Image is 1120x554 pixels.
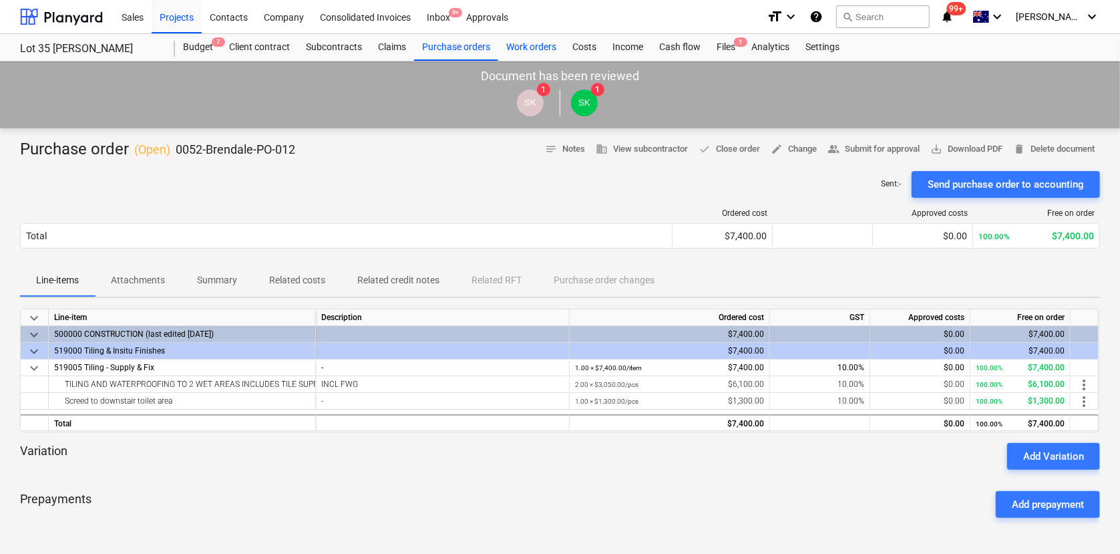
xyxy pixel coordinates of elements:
[20,42,159,56] div: Lot 35 [PERSON_NAME]
[770,393,870,410] div: 10.00%
[797,34,848,61] a: Settings
[976,343,1065,360] div: $7,400.00
[298,34,370,61] a: Subcontracts
[36,273,79,287] p: Line-items
[575,376,764,393] div: $6,100.00
[26,343,42,360] span: keyboard_arrow_down
[989,9,1005,25] i: keyboard_arrow_down
[822,139,925,160] button: Submit for approval
[590,139,693,160] button: View subcontractor
[878,209,968,218] div: Approved costs
[976,381,1002,388] small: 100.00%
[316,309,570,326] div: Description
[709,34,743,61] a: Files1
[20,491,91,518] p: Prepayments
[321,393,564,410] div: -
[604,34,651,61] a: Income
[26,360,42,376] span: keyboard_arrow_down
[693,139,765,160] button: Close order
[575,381,638,388] small: 2.00 × $3,050.00 / pcs
[876,360,964,376] div: $0.00
[976,420,1002,428] small: 100.00%
[876,393,964,410] div: $0.00
[498,34,564,61] a: Work orders
[1076,394,1092,410] span: more_vert
[976,393,1065,410] div: $1,300.00
[1023,448,1084,465] div: Add Variation
[49,309,316,326] div: Line-item
[940,9,954,25] i: notifications
[1013,142,1095,157] span: Delete document
[575,416,764,432] div: $7,400.00
[976,416,1065,432] div: $7,400.00
[976,326,1065,343] div: $7,400.00
[743,34,797,61] a: Analytics
[881,178,901,190] p: Sent : -
[1012,496,1084,513] div: Add prepayment
[878,231,967,241] div: $0.00
[770,376,870,393] div: 10.00%
[876,343,964,360] div: $0.00
[269,273,325,287] p: Related costs
[49,414,316,431] div: Total
[770,360,870,376] div: 10.00%
[699,143,711,155] span: done
[771,142,817,157] span: Change
[134,142,170,158] p: ( Open )
[570,309,770,326] div: Ordered cost
[978,231,1094,241] div: $7,400.00
[809,9,823,25] i: Knowledge base
[970,309,1071,326] div: Free on order
[651,34,709,61] a: Cash flow
[876,416,964,432] div: $0.00
[827,143,839,155] span: people_alt
[20,443,67,470] p: Variation
[876,326,964,343] div: $0.00
[575,364,642,372] small: 1.00 × $7,400.00 / item
[591,83,604,96] span: 1
[175,34,221,61] a: Budget7
[54,343,310,359] div: 519000 Tiling & Insitu Finishes
[976,364,1002,372] small: 100.00%
[928,176,1084,193] div: Send purchase order to accounting
[976,398,1002,405] small: 100.00%
[212,37,225,47] span: 7
[564,34,604,61] a: Costs
[449,8,462,17] span: 9+
[321,376,564,393] div: INCL FWG
[176,142,295,158] p: 0052-Brendale-PO-012
[925,139,1008,160] button: Download PDF
[575,343,764,360] div: $7,400.00
[827,142,920,157] span: Submit for approval
[767,9,783,25] i: format_size
[771,143,783,155] span: edit
[357,273,439,287] p: Related credit notes
[1016,11,1083,22] span: [PERSON_NAME]
[876,376,964,393] div: $0.00
[996,491,1100,518] button: Add prepayment
[221,34,298,61] a: Client contract
[54,393,310,409] div: Screed to downstair toilet area
[842,11,853,22] span: search
[481,68,639,84] p: Document has been reviewed
[978,209,1095,218] div: Free on order
[678,209,767,218] div: Ordered cost
[976,376,1065,393] div: $6,100.00
[540,139,590,160] button: Notes
[1008,139,1100,160] button: Delete document
[912,171,1100,198] button: Send purchase order to accounting
[370,34,414,61] div: Claims
[414,34,498,61] div: Purchase orders
[54,363,154,372] span: 519005 Tiling - Supply & Fix
[321,360,564,376] div: -
[1013,143,1025,155] span: delete
[578,98,590,108] span: SK
[175,34,221,61] div: Budget
[596,142,688,157] span: View subcontractor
